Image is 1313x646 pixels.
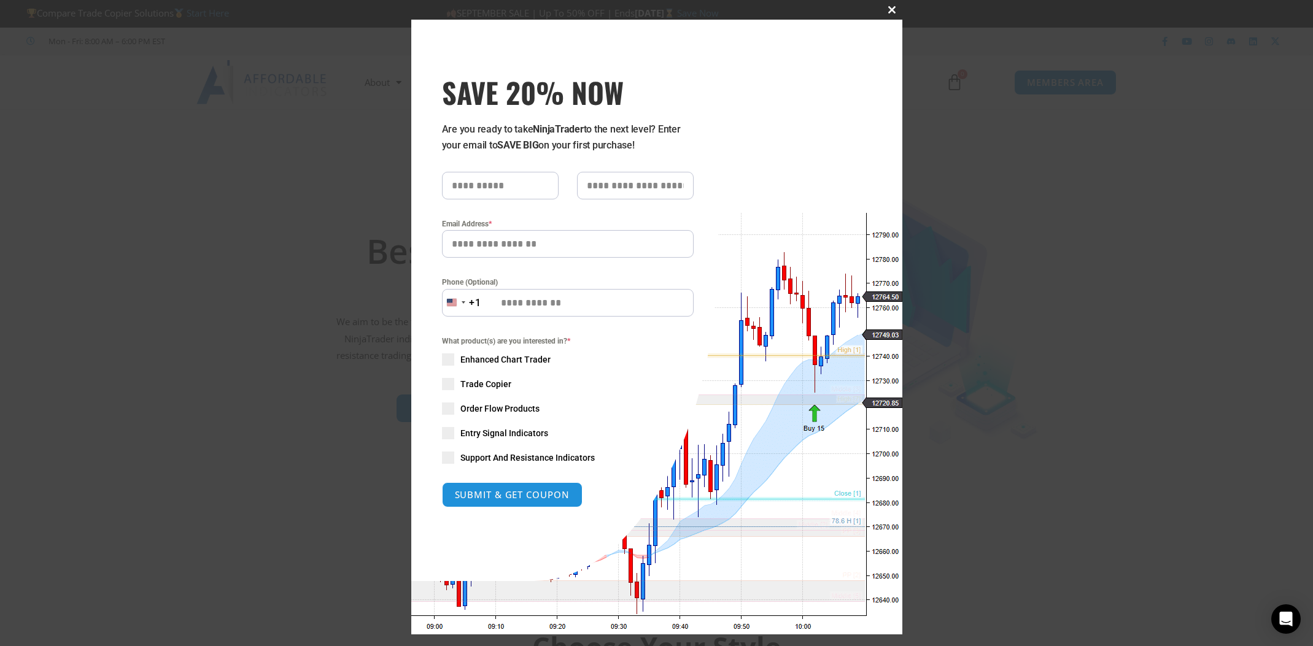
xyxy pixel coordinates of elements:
[442,402,694,415] label: Order Flow Products
[533,123,583,135] strong: NinjaTrader
[460,402,540,415] span: Order Flow Products
[460,452,595,464] span: Support And Resistance Indicators
[442,75,694,109] h3: SAVE 20% NOW
[460,353,551,366] span: Enhanced Chart Trader
[442,276,694,288] label: Phone (Optional)
[497,139,538,151] strong: SAVE BIG
[442,378,694,390] label: Trade Copier
[442,452,694,464] label: Support And Resistance Indicators
[469,295,481,311] div: +1
[442,427,694,439] label: Entry Signal Indicators
[442,335,694,347] span: What product(s) are you interested in?
[442,121,694,153] p: Are you ready to take to the next level? Enter your email to on your first purchase!
[460,427,548,439] span: Entry Signal Indicators
[442,353,694,366] label: Enhanced Chart Trader
[442,289,481,317] button: Selected country
[1271,604,1301,634] div: Open Intercom Messenger
[442,218,694,230] label: Email Address
[460,378,511,390] span: Trade Copier
[442,482,583,507] button: SUBMIT & GET COUPON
